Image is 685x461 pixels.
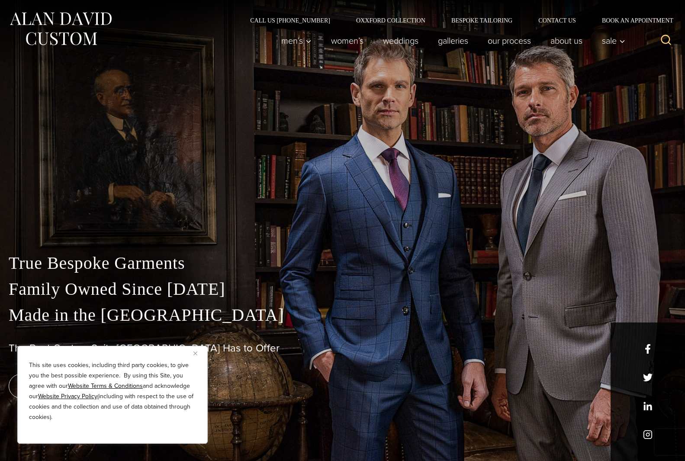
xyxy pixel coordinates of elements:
[478,32,541,49] a: Our Process
[281,36,312,45] span: Men’s
[656,30,676,51] button: View Search Form
[68,381,143,390] a: Website Terms & Conditions
[29,360,196,422] p: This site uses cookies, including third party cookies, to give you the best possible experience. ...
[9,250,676,328] p: True Bespoke Garments Family Owned Since [DATE] Made in the [GEOGRAPHIC_DATA]
[541,32,592,49] a: About Us
[272,32,630,49] nav: Primary Navigation
[602,36,625,45] span: Sale
[373,32,428,49] a: weddings
[237,17,343,23] a: Call Us [PHONE_NUMBER]
[9,374,130,398] a: book an appointment
[38,392,97,401] a: Website Privacy Policy
[9,342,676,355] h1: The Best Custom Suits [GEOGRAPHIC_DATA] Has to Offer
[9,10,113,48] img: Alan David Custom
[428,32,478,49] a: Galleries
[343,17,438,23] a: Oxxford Collection
[237,17,676,23] nav: Secondary Navigation
[322,32,373,49] a: Women’s
[438,17,525,23] a: Bespoke Tailoring
[193,348,204,358] button: Close
[193,351,197,355] img: Close
[525,17,589,23] a: Contact Us
[589,17,676,23] a: Book an Appointment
